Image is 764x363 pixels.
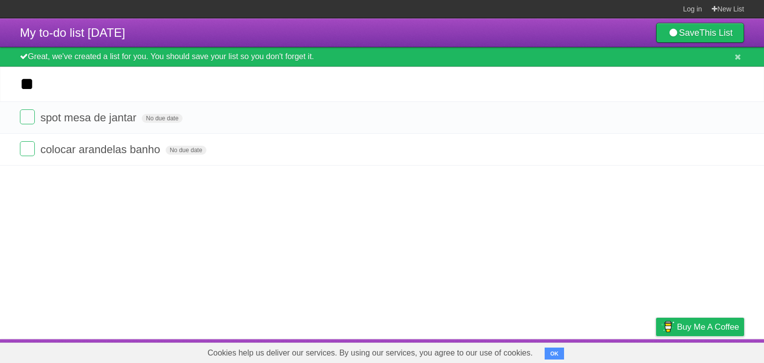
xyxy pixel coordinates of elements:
[40,143,163,156] span: colocar arandelas banho
[643,342,669,361] a: Privacy
[40,111,139,124] span: spot mesa de jantar
[197,343,543,363] span: Cookies help us deliver our services. By using our services, you agree to our use of cookies.
[524,342,545,361] a: About
[656,23,744,43] a: SaveThis List
[166,146,206,155] span: No due date
[557,342,597,361] a: Developers
[656,318,744,336] a: Buy me a coffee
[661,318,674,335] img: Buy me a coffee
[20,26,125,39] span: My to-do list [DATE]
[699,28,733,38] b: This List
[677,318,739,336] span: Buy me a coffee
[609,342,631,361] a: Terms
[681,342,744,361] a: Suggest a feature
[545,348,564,360] button: OK
[20,141,35,156] label: Done
[142,114,182,123] span: No due date
[20,109,35,124] label: Done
